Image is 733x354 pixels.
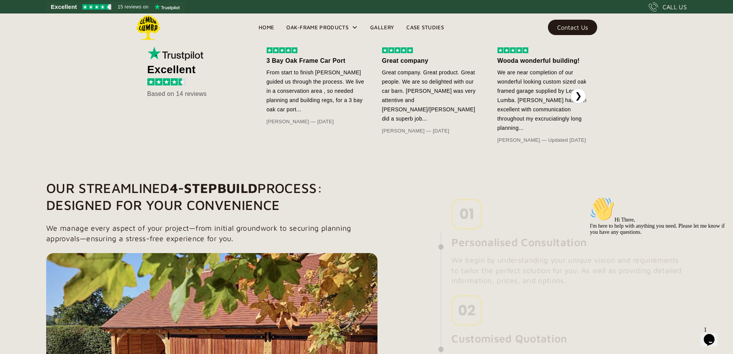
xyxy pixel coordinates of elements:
[451,255,687,286] p: We begin by understanding your unique vision and requirements to tailor the perfect solution for ...
[3,3,28,28] img: :wave:
[663,2,687,12] div: CALL US
[46,2,185,12] a: See Lemon Lumba reviews on Trustpilot
[649,2,687,12] a: CALL US
[701,323,725,346] iframe: chat widget
[451,332,567,346] h4: Customised Quotation
[286,23,349,32] div: Oak-Frame Products
[364,22,400,33] a: Gallery
[252,22,280,33] a: Home
[587,194,725,319] iframe: chat widget
[280,13,364,41] div: Oak-Frame Products
[557,25,588,30] div: Contact Us
[548,20,597,35] a: Contact Us
[3,3,142,42] div: 👋Hi There,I'm here to help with anything you need. Please let me know if you have any questions.
[82,4,111,10] img: Trustpilot 4.5 stars
[154,4,180,10] img: Trustpilot logo
[46,223,377,244] p: We manage every aspect of your project—from initial groundwork to securing planning approvals—ens...
[118,2,149,12] span: 15 reviews on
[3,23,138,41] span: Hi There, I'm here to help with anything you need. Please let me know if you have any questions.
[51,2,77,12] span: Excellent
[400,22,450,33] a: Case Studies
[451,235,587,249] h4: Personalised Consultation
